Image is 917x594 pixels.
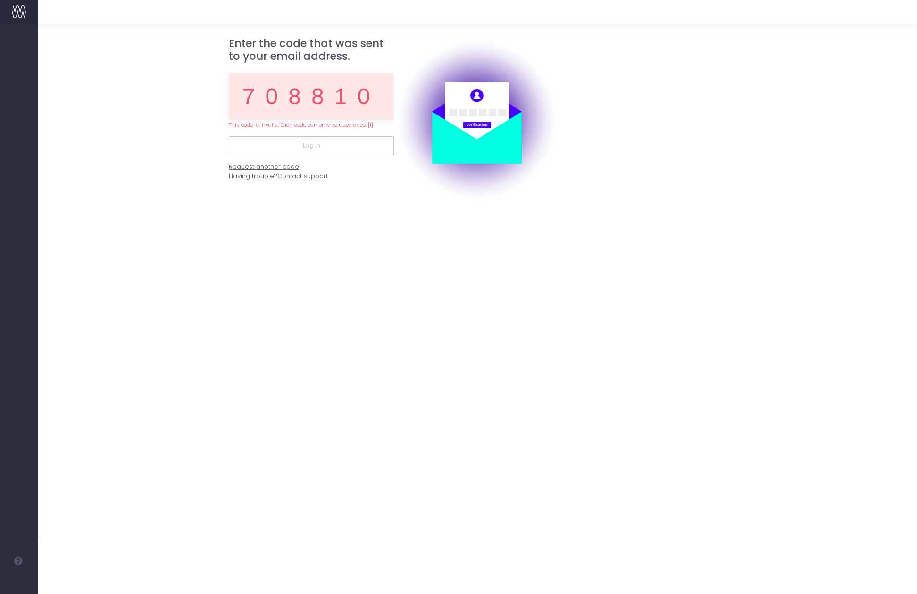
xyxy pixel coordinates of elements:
[277,172,328,181] span: Contact support
[12,575,26,589] img: images/default_profile_image.png
[229,136,394,155] button: Log in
[229,162,299,172] div: Request another code
[229,37,394,63] h3: Enter the code that was sent to your email address.
[394,37,559,202] img: auth.png
[229,172,394,181] div: Having trouble?
[229,121,394,129] div: This code is invalid. Each code can only be used once. [1]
